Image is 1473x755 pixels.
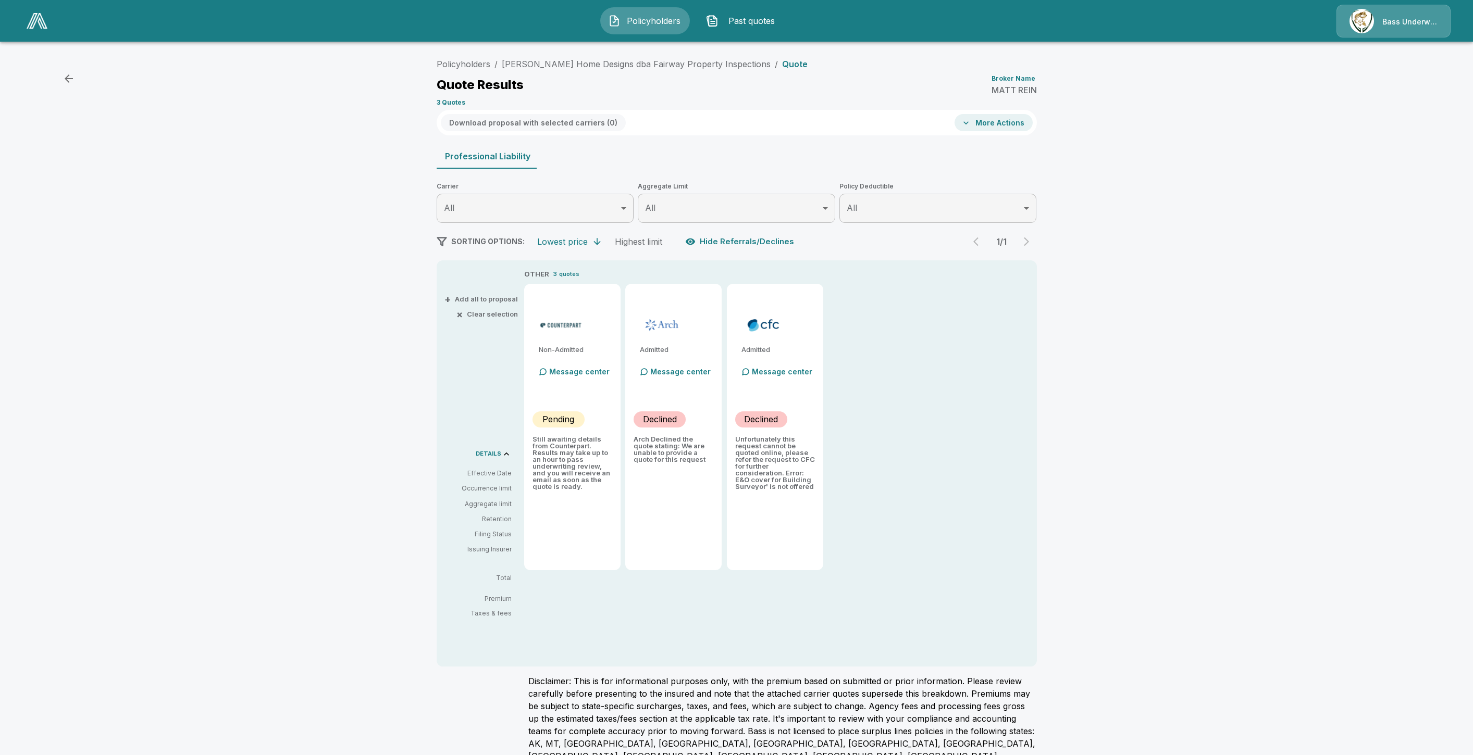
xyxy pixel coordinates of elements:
p: quotes [559,270,579,279]
span: Policyholders [625,15,682,27]
button: Policyholders IconPolicyholders [600,7,690,34]
button: Download proposal with selected carriers (0) [441,114,626,131]
img: Past quotes Icon [706,15,719,27]
p: Declined [744,413,778,425]
p: Admitted [741,346,815,353]
p: DETAILS [476,451,501,457]
p: Non-Admitted [539,346,612,353]
p: Taxes & fees [445,610,520,616]
p: Unfortunately this request cannot be quoted online, please refer the request to CFC for further c... [735,436,815,490]
p: Broker Name [992,75,1035,82]
p: 3 [553,270,557,279]
span: All [847,203,857,213]
p: MATT REIN [992,86,1037,94]
p: Admitted [640,346,713,353]
span: × [456,311,463,318]
p: Retention [445,514,512,524]
button: Past quotes IconPast quotes [698,7,788,34]
p: Effective Date [445,469,512,478]
img: archmpl [638,317,686,333]
img: counterpartmpl [537,317,585,333]
p: Aggregate limit [445,499,512,509]
span: Carrier [437,181,634,192]
span: All [444,203,454,213]
span: Past quotes [723,15,780,27]
p: Message center [752,366,812,377]
p: Still awaiting details from Counterpart. Results may take up to an hour to pass underwriting revi... [533,436,612,490]
div: Highest limit [615,236,662,247]
p: Message center [549,366,610,377]
img: cfcmpl [739,317,788,333]
button: More Actions [955,114,1033,131]
p: 3 Quotes [437,99,465,106]
p: Bass Underwriters [1382,17,1438,27]
button: ×Clear selection [459,311,518,318]
p: OTHER [524,269,549,280]
p: 1 / 1 [991,237,1012,246]
p: Declined [643,413,677,425]
p: Arch Declined the quote stating: We are unable to provide a quote for this request [634,436,713,463]
img: Policyholders Icon [608,15,621,27]
p: Filing Status [445,530,512,539]
a: [PERSON_NAME] Home Designs dba Fairway Property Inspections [502,59,771,69]
p: Issuing Insurer [445,545,512,554]
p: Pending [542,413,574,425]
img: AA Logo [27,13,47,29]
button: +Add all to proposal [447,296,518,303]
li: / [494,58,498,70]
span: All [645,203,655,213]
div: Lowest price [537,236,588,247]
button: Professional Liability [437,144,539,169]
p: Quote [782,60,808,68]
p: Premium [445,596,520,602]
p: Occurrence limit [445,484,512,493]
p: Message center [650,366,711,377]
span: Policy Deductible [839,181,1037,192]
button: Hide Referrals/Declines [683,232,798,251]
span: SORTING OPTIONS: [451,237,525,246]
p: Total [445,575,520,581]
img: Agency Icon [1350,9,1374,33]
a: Policyholders [437,59,490,69]
span: Aggregate Limit [638,181,835,192]
span: + [444,296,451,303]
a: Agency IconBass Underwriters [1336,5,1451,37]
nav: breadcrumb [437,58,808,70]
p: Quote Results [437,79,524,91]
li: / [775,58,778,70]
